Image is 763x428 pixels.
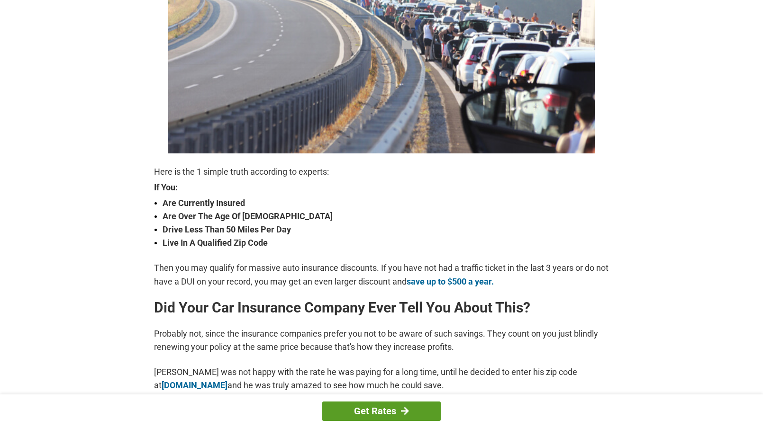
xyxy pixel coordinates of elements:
strong: Live In A Qualified Zip Code [163,236,609,250]
a: Get Rates [322,401,441,421]
p: Probably not, since the insurance companies prefer you not to be aware of such savings. They coun... [154,327,609,354]
strong: Are Currently Insured [163,196,609,210]
a: save up to $500 a year. [407,276,494,286]
strong: Drive Less Than 50 Miles Per Day [163,223,609,236]
strong: Are Over The Age Of [DEMOGRAPHIC_DATA] [163,210,609,223]
h2: Did Your Car Insurance Company Ever Tell You About This? [154,300,609,315]
strong: If You: [154,183,609,192]
p: Here is the 1 simple truth according to experts: [154,165,609,178]
p: Then you may qualify for massive auto insurance discounts. If you have not had a traffic ticket i... [154,261,609,288]
p: [PERSON_NAME] was not happy with the rate he was paying for a long time, until he decided to ente... [154,366,609,392]
a: [DOMAIN_NAME] [162,380,227,390]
